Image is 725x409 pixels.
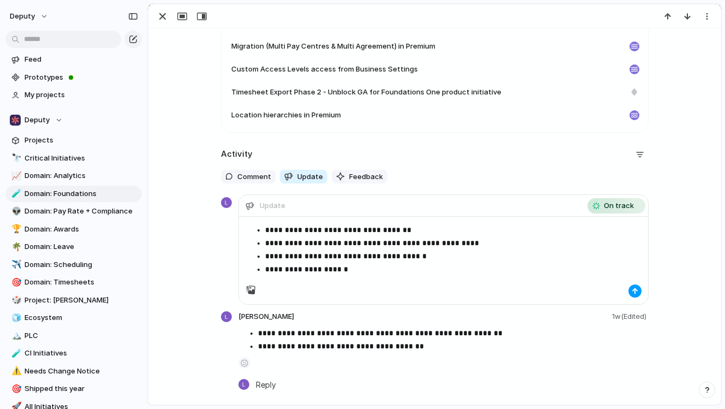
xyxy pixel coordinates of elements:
button: Feedback [332,170,387,184]
span: Domain: Foundations [25,188,138,199]
div: ⚠️ [11,365,19,377]
span: Ecosystem [25,312,138,323]
span: Update [297,171,323,182]
span: Feedback [349,171,383,182]
div: 🔭 [11,152,19,164]
span: Domain: Leave [25,241,138,252]
span: On track [604,200,634,211]
button: 🎯 [10,383,21,394]
span: Needs Change Notice [25,366,138,377]
span: Migration (Multi Pay Centres & Multi Agreement) in Premium [231,41,435,52]
button: 🌴 [10,241,21,252]
a: Feed [5,51,142,68]
div: ✈️ [11,258,19,271]
button: 📈 [10,170,21,181]
span: Feed [25,54,138,65]
a: ✈️Domain: Scheduling [5,257,142,273]
span: Shipped this year [25,383,138,394]
a: 👽Domain: Pay Rate + Compliance [5,203,142,220]
span: Prototypes [25,72,138,83]
a: 🎯Domain: Timesheets [5,274,142,291]
div: 🎲 [11,294,19,306]
span: Timesheet Export Phase 2 - Unblock GA for Foundations One product initiative [231,87,501,98]
a: 🧊Ecosystem [5,310,142,326]
span: Project: [PERSON_NAME] [25,295,138,306]
span: Comment [237,171,271,182]
span: [PERSON_NAME] [238,311,294,322]
button: Comment [221,170,275,184]
div: 🏆 [11,223,19,235]
button: 🧊 [10,312,21,323]
div: 🎯 [11,383,19,395]
h2: Activity [221,148,253,161]
a: 🧪CI Initiatives [5,345,142,361]
button: 🏔️ [10,330,21,341]
button: deputy [5,8,54,25]
span: My projects [25,90,138,100]
button: 🧪 [10,348,21,359]
div: 🏔️ [11,329,19,342]
div: 🎯 [11,276,19,289]
div: 🌴 [11,241,19,253]
button: On track [586,197,646,215]
a: 🌴Domain: Leave [5,239,142,255]
a: 🎯Shipped this year [5,381,142,397]
span: PLC [25,330,138,341]
button: 🔭 [10,153,21,164]
span: Domain: Pay Rate + Compliance [25,206,138,217]
button: Deputy [5,112,142,128]
span: Deputy [25,115,50,126]
div: 👽 [11,205,19,218]
span: Reply [256,378,276,390]
button: 🧪 [10,188,21,199]
div: 🧊 [11,312,19,324]
a: Prototypes [5,69,142,86]
button: Update [280,170,327,184]
span: CI Initiatives [25,348,138,359]
span: Critical Initiatives [25,153,138,164]
div: 🧪 [11,187,19,200]
span: Location hierarchies in Premium [231,110,341,121]
a: 🏆Domain: Awards [5,221,142,238]
div: 📈 [11,170,19,182]
span: 1w (Edited) [612,311,649,324]
a: 🧪Domain: Foundations [5,186,142,202]
span: Custom Access Levels access from Business Settings [231,64,418,75]
button: ⚠️ [10,366,21,377]
span: Domain: Analytics [25,170,138,181]
div: 🧪 [11,347,19,360]
button: 👽 [10,206,21,217]
a: 📈Domain: Analytics [5,168,142,184]
span: Domain: Scheduling [25,259,138,270]
span: Domain: Timesheets [25,277,138,288]
a: 🏔️PLC [5,328,142,344]
span: Projects [25,135,138,146]
a: 🔭Critical Initiatives [5,150,142,167]
button: 🏆 [10,224,21,235]
a: My projects [5,87,142,103]
span: deputy [10,11,35,22]
a: 🎲Project: [PERSON_NAME] [5,292,142,309]
button: ✈️ [10,259,21,270]
span: Domain: Awards [25,224,138,235]
a: Projects [5,132,142,149]
button: 🎲 [10,295,21,306]
a: ⚠️Needs Change Notice [5,363,142,380]
button: 🎯 [10,277,21,288]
